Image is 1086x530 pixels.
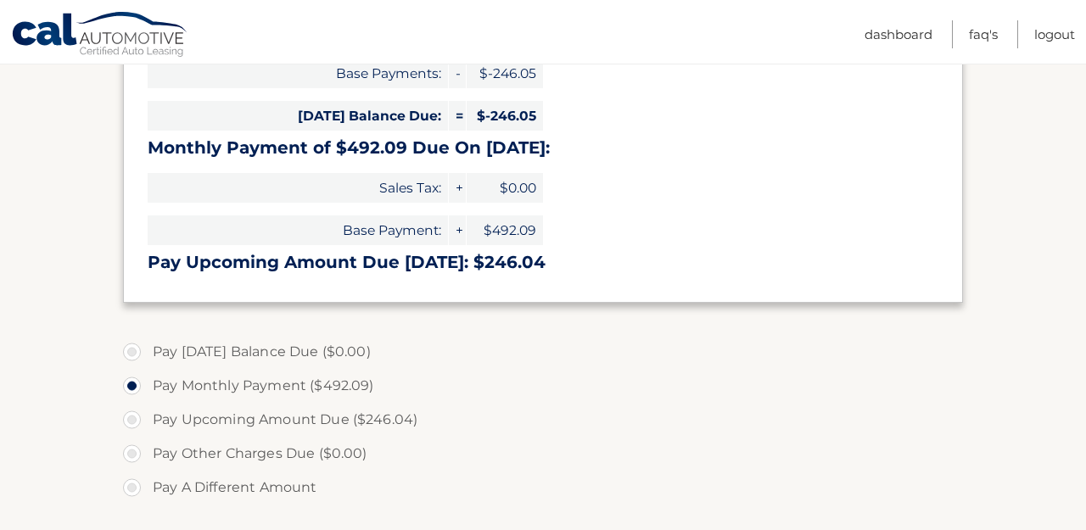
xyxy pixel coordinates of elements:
label: Pay Monthly Payment ($492.09) [123,369,963,403]
a: FAQ's [969,20,998,48]
span: Sales Tax: [148,173,448,203]
label: Pay Other Charges Due ($0.00) [123,437,963,471]
a: Cal Automotive [11,11,189,60]
a: Logout [1034,20,1075,48]
span: [DATE] Balance Due: [148,101,448,131]
h3: Monthly Payment of $492.09 Due On [DATE]: [148,137,938,159]
span: $-246.05 [467,101,543,131]
label: Pay A Different Amount [123,471,963,505]
span: Base Payments: [148,59,448,88]
a: Dashboard [865,20,932,48]
span: - [449,59,466,88]
label: Pay Upcoming Amount Due ($246.04) [123,403,963,437]
span: $-246.05 [467,59,543,88]
span: + [449,215,466,245]
span: Base Payment: [148,215,448,245]
span: = [449,101,466,131]
span: $492.09 [467,215,543,245]
span: $0.00 [467,173,543,203]
h3: Pay Upcoming Amount Due [DATE]: $246.04 [148,252,938,273]
label: Pay [DATE] Balance Due ($0.00) [123,335,963,369]
span: + [449,173,466,203]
